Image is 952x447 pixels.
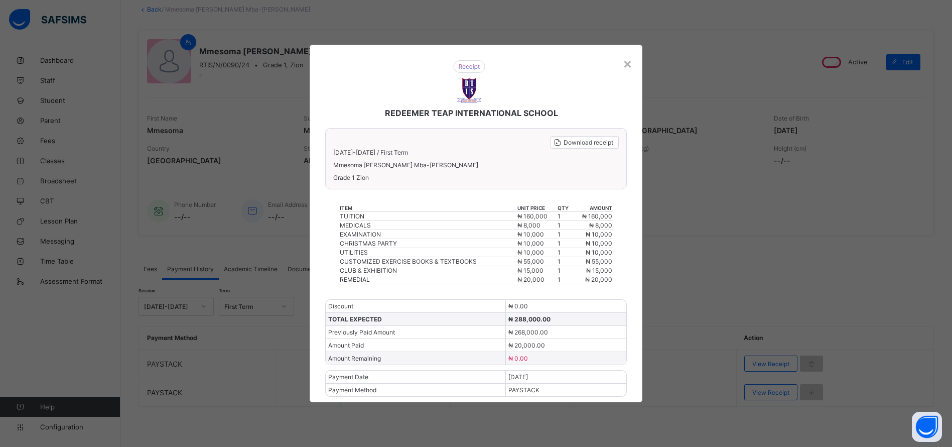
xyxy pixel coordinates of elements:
[340,249,517,256] div: UTILITIES
[557,248,573,257] td: 1
[340,276,517,283] div: REMEDIAL
[328,386,376,394] span: Payment Method
[508,373,528,381] span: [DATE]
[340,258,517,265] div: CUSTOMIZED EXERCISE BOOKS & TEXTBOOKS
[517,249,544,256] span: ₦ 10,000
[453,60,485,73] img: receipt.26f346b57495a98c98ef9b0bc63aa4d8.svg
[557,239,573,248] td: 1
[557,212,573,221] td: 1
[328,315,382,323] span: TOTAL EXPECTED
[508,328,548,336] span: ₦ 268,000.00
[517,231,544,238] span: ₦ 10,000
[586,258,612,265] span: ₦ 55,000
[586,240,612,247] span: ₦ 10,000
[333,161,619,169] span: Mmesoma [PERSON_NAME] Mba-[PERSON_NAME]
[517,276,545,283] span: ₦ 20,000
[517,221,540,229] span: ₦ 8,000
[517,240,544,247] span: ₦ 10,000
[573,204,613,212] th: amount
[339,204,517,212] th: item
[517,258,544,265] span: ₦ 55,000
[328,355,381,362] span: Amount Remaining
[586,249,612,256] span: ₦ 10,000
[623,55,632,72] div: ×
[340,240,517,247] div: CHRISTMAS PARTY
[328,302,353,310] span: Discount
[457,78,482,103] img: REDEEMER TEAP INTERNATIONAL SCHOOL
[557,275,573,284] td: 1
[328,373,368,381] span: Payment Date
[340,267,517,274] div: CLUB & EXHIBITION
[333,174,619,181] span: Grade 1 Zion
[333,149,408,156] span: [DATE]-[DATE] / First Term
[508,315,551,323] span: ₦ 288,000.00
[328,342,364,349] span: Amount Paid
[340,221,517,229] div: MEDICALS
[586,267,612,274] span: ₦ 15,000
[586,231,612,238] span: ₦ 10,000
[508,355,528,362] span: ₦ 0.00
[517,267,543,274] span: ₦ 15,000
[340,231,517,238] div: EXAMINATION
[557,230,573,239] td: 1
[508,302,528,310] span: ₦ 0.00
[385,108,558,118] span: REDEEMER TEAP INTERNATIONAL SCHOOL
[557,221,573,230] td: 1
[564,139,613,146] span: Download receipt
[328,328,395,336] span: Previously Paid Amount
[517,212,548,220] span: ₦ 160,000
[517,204,557,212] th: unit price
[557,266,573,275] td: 1
[557,204,573,212] th: qty
[508,386,539,394] span: PAYSTACK
[340,212,517,220] div: TUITION
[589,221,612,229] span: ₦ 8,000
[557,257,573,266] td: 1
[585,276,612,283] span: ₦ 20,000
[582,212,612,220] span: ₦ 160,000
[912,412,942,442] button: Open asap
[508,342,545,349] span: ₦ 20,000.00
